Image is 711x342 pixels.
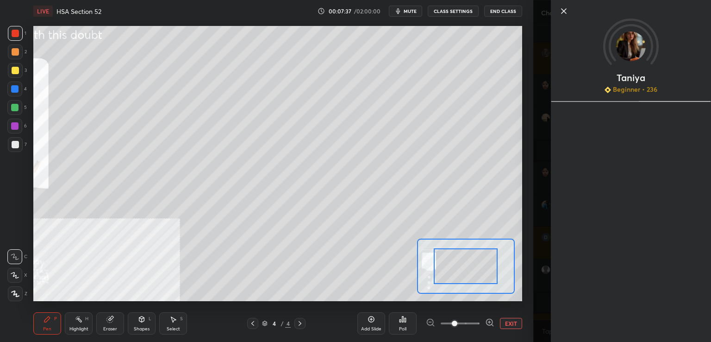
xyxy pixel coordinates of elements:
div: Highlight [69,327,88,331]
div: Eraser [103,327,117,331]
div: P [54,317,57,321]
div: L [149,317,151,321]
div: Select [167,327,180,331]
div: H [85,317,88,321]
button: mute [389,6,422,17]
h4: HSA Section 52 [56,7,101,16]
div: Poll [399,327,406,331]
div: 1 [8,26,26,41]
button: CLASS SETTINGS [428,6,479,17]
div: 6 [7,119,27,133]
button: End Class [484,6,522,17]
div: 3 [8,63,27,78]
img: 4f2c8fd7bf5a4efdb69b377a19b5aca4.jpg [616,32,646,61]
button: EXIT [500,318,522,329]
div: LIVE [33,6,53,17]
span: mute [404,8,417,14]
div: C [7,249,27,264]
div: animation [551,94,711,104]
p: Taniya [617,74,645,82]
div: 5 [7,100,27,115]
div: / [281,321,283,326]
div: 2 [8,44,27,59]
div: Add Slide [361,327,381,331]
div: Pen [43,327,51,331]
div: 4 [269,321,279,326]
div: 7 [8,137,27,152]
div: S [180,317,183,321]
div: Shapes [134,327,150,331]
div: Z [8,286,27,301]
img: Learner_Badge_beginner_1_8b307cf2a0.svg [605,87,611,93]
div: X [7,268,27,283]
p: Beginner • 236 [613,85,657,94]
div: 4 [285,319,291,328]
div: 4 [7,82,27,96]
